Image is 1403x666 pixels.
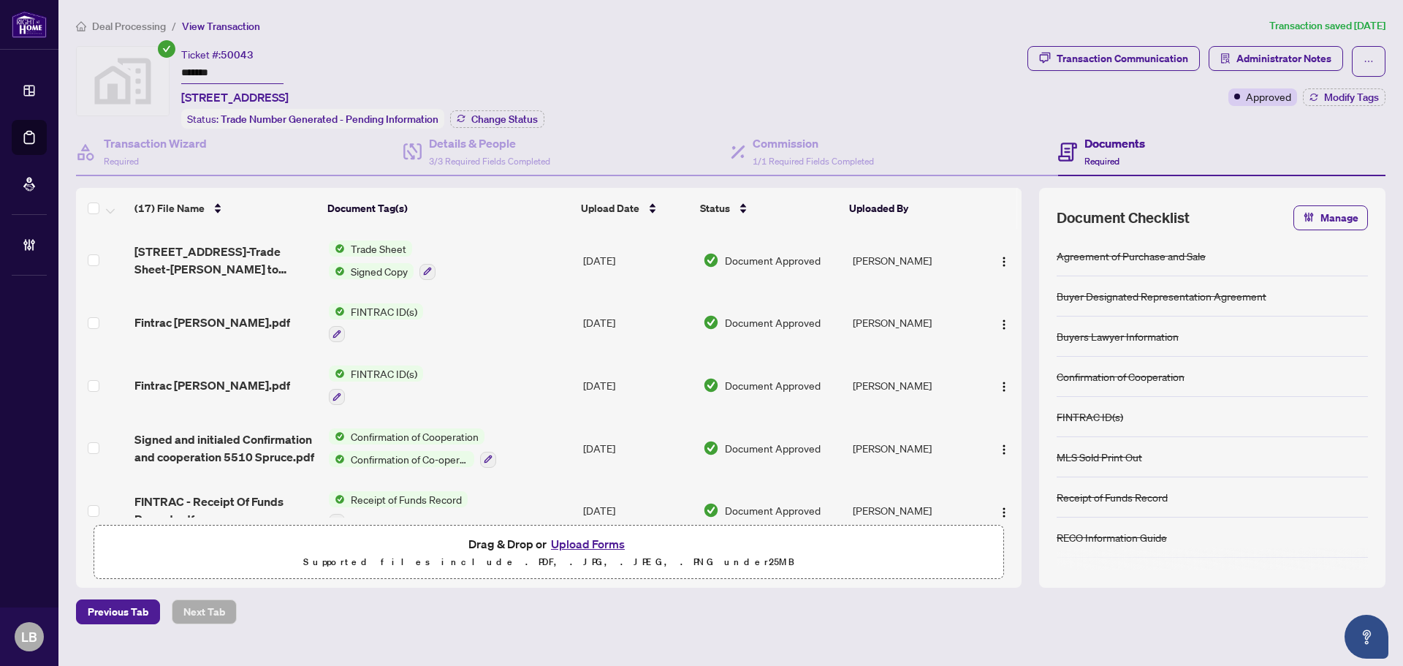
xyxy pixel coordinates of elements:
span: Status [700,200,730,216]
span: Document Approved [725,377,821,393]
span: Drag & Drop or [468,534,629,553]
td: [PERSON_NAME] [847,417,979,480]
td: [PERSON_NAME] [847,292,979,355]
span: Document Approved [725,440,821,456]
button: Open asap [1345,615,1388,659]
span: Required [1084,156,1119,167]
h4: Commission [753,135,874,152]
img: Status Icon [329,366,345,382]
span: 3/3 Required Fields Completed [429,156,550,167]
img: Status Icon [329,428,345,444]
h4: Details & People [429,135,550,152]
span: Confirmation of Cooperation [345,428,484,444]
button: Status IconFINTRAC ID(s) [329,303,423,343]
img: Status Icon [329,491,345,507]
th: Upload Date [575,188,694,229]
span: Document Checklist [1057,208,1190,228]
h4: Transaction Wizard [104,135,207,152]
img: Document Status [703,377,719,393]
span: 50043 [221,48,254,61]
span: Change Status [471,114,538,124]
span: Modify Tags [1324,92,1379,102]
span: Approved [1246,88,1291,105]
td: [DATE] [577,229,697,292]
button: Status IconReceipt of Funds Record [329,491,468,531]
div: Confirmation of Cooperation [1057,368,1185,385]
button: Administrator Notes [1209,46,1343,71]
span: Trade Sheet [345,241,412,257]
span: (17) File Name [134,200,205,216]
button: Next Tab [172,599,237,624]
div: FINTRAC ID(s) [1057,409,1123,425]
button: Logo [992,499,1016,522]
img: Status Icon [329,241,345,257]
button: Status IconFINTRAC ID(s) [329,366,423,405]
td: [PERSON_NAME] [847,480,979,542]
button: Status IconTrade SheetStatus IconSigned Copy [329,241,436,280]
img: Logo [998,319,1010,330]
button: Logo [992,374,1016,397]
span: Drag & Drop orUpload FormsSupported files include .PDF, .JPG, .JPEG, .PNG under25MB [94,526,1003,580]
span: FINTRAC - Receipt Of Funds Record.pdf [134,493,317,528]
img: Document Status [703,252,719,268]
td: [DATE] [577,480,697,542]
span: Manage [1320,206,1358,230]
h4: Documents [1084,135,1145,152]
td: [DATE] [577,417,697,480]
span: Document Approved [725,252,821,268]
div: Agreement of Purchase and Sale [1057,248,1206,264]
span: Deal Processing [92,20,166,33]
div: MLS Sold Print Out [1057,449,1142,465]
span: LB [21,627,37,647]
th: (17) File Name [129,188,322,229]
span: Confirmation of Co-operation and Representation—Buyer/Seller [345,451,474,467]
span: Administrator Notes [1236,47,1331,70]
img: svg%3e [77,47,169,116]
span: home [76,21,86,31]
th: Document Tag(s) [322,188,574,229]
span: Fintrac [PERSON_NAME].pdf [134,314,290,331]
button: Logo [992,311,1016,334]
button: Previous Tab [76,599,160,624]
span: Fintrac [PERSON_NAME].pdf [134,376,290,394]
span: Signed and initialed Confirmation and cooperation 5510 Spruce.pdf [134,431,317,466]
button: Logo [992,436,1016,460]
div: RECO Information Guide [1057,529,1167,545]
div: Ticket #: [181,46,254,63]
button: Status IconConfirmation of CooperationStatus IconConfirmation of Co-operation and Representation—... [329,428,496,468]
button: Change Status [450,110,544,128]
img: Status Icon [329,263,345,279]
button: Manage [1293,205,1368,230]
button: Logo [992,249,1016,272]
article: Transaction saved [DATE] [1269,18,1385,34]
img: Document Status [703,314,719,330]
img: Status Icon [329,451,345,467]
span: check-circle [158,40,175,58]
li: / [172,18,176,34]
img: Document Status [703,502,719,518]
span: solution [1220,53,1231,64]
span: Receipt of Funds Record [345,491,468,507]
div: Receipt of Funds Record [1057,489,1168,505]
span: View Transaction [182,20,260,33]
img: Document Status [703,440,719,456]
span: [STREET_ADDRESS]-Trade Sheet-[PERSON_NAME] to Review 1.pdf [134,243,317,278]
span: Document Approved [725,314,821,330]
span: FINTRAC ID(s) [345,366,423,382]
th: Uploaded By [843,188,975,229]
td: [DATE] [577,292,697,355]
span: [STREET_ADDRESS] [181,88,289,106]
span: FINTRAC ID(s) [345,303,423,319]
div: Buyers Lawyer Information [1057,328,1179,344]
img: Logo [998,507,1010,518]
span: Upload Date [581,200,639,216]
div: Buyer Designated Representation Agreement [1057,288,1266,304]
td: [PERSON_NAME] [847,354,979,417]
td: [DATE] [577,354,697,417]
span: Previous Tab [88,600,148,624]
img: Logo [998,444,1010,455]
span: 1/1 Required Fields Completed [753,156,874,167]
span: Required [104,156,139,167]
button: Modify Tags [1303,88,1385,106]
img: logo [12,11,47,38]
